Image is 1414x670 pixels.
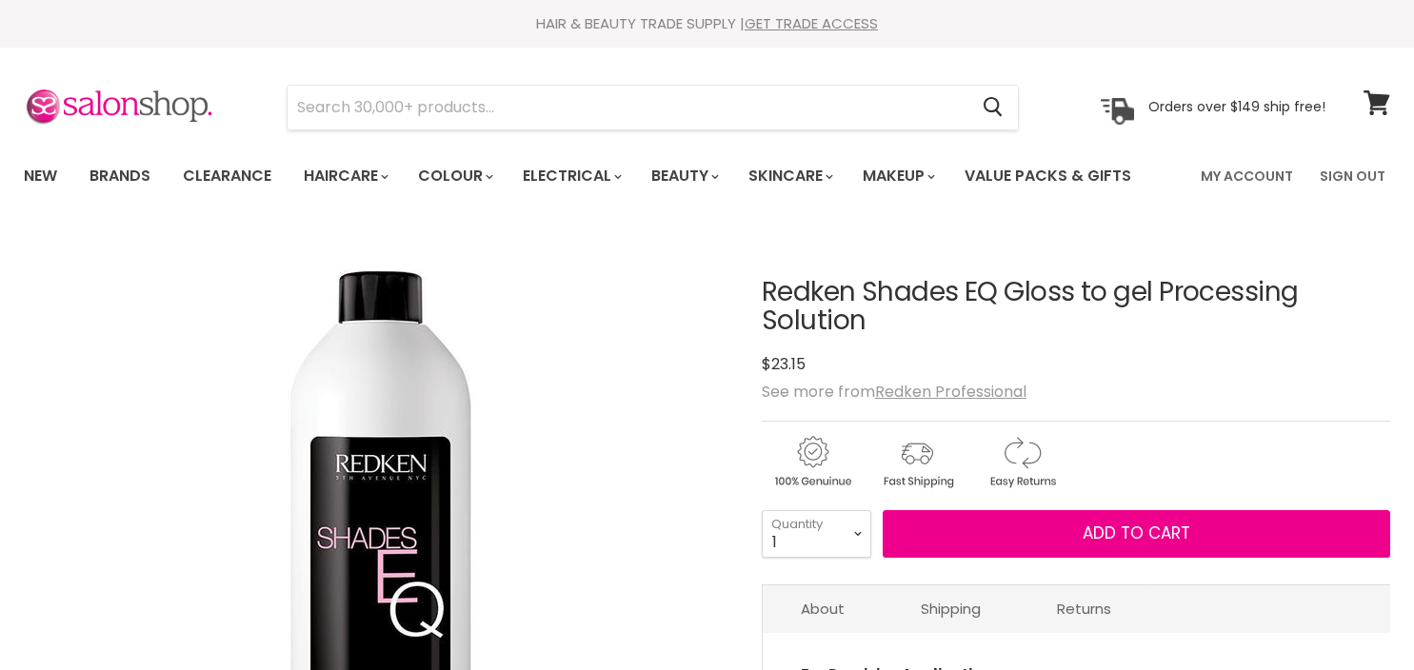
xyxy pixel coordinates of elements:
a: Skincare [734,156,845,196]
span: Add to cart [1083,522,1190,544]
ul: Main menu [10,148,1167,204]
a: New [10,156,71,196]
button: Add to cart [883,510,1390,558]
a: Redken Professional [875,381,1026,403]
img: returns.gif [971,433,1072,491]
a: Electrical [508,156,633,196]
select: Quantity [762,510,871,558]
a: Shipping [883,585,1019,632]
a: GET TRADE ACCESS [745,13,878,33]
a: Sign Out [1308,156,1397,196]
img: shipping.gif [866,433,967,491]
input: Search [288,86,967,129]
a: Colour [404,156,505,196]
a: Brands [75,156,165,196]
a: Beauty [637,156,730,196]
a: Makeup [848,156,946,196]
a: Clearance [169,156,286,196]
form: Product [287,85,1019,130]
a: Haircare [289,156,400,196]
span: See more from [762,381,1026,403]
a: My Account [1189,156,1304,196]
span: $23.15 [762,353,806,375]
button: Search [967,86,1018,129]
a: Value Packs & Gifts [950,156,1145,196]
img: genuine.gif [762,433,863,491]
h1: Redken Shades EQ Gloss to gel Processing Solution [762,278,1390,337]
a: About [763,585,883,632]
a: Returns [1019,585,1149,632]
p: Orders over $149 ship free! [1148,98,1325,115]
